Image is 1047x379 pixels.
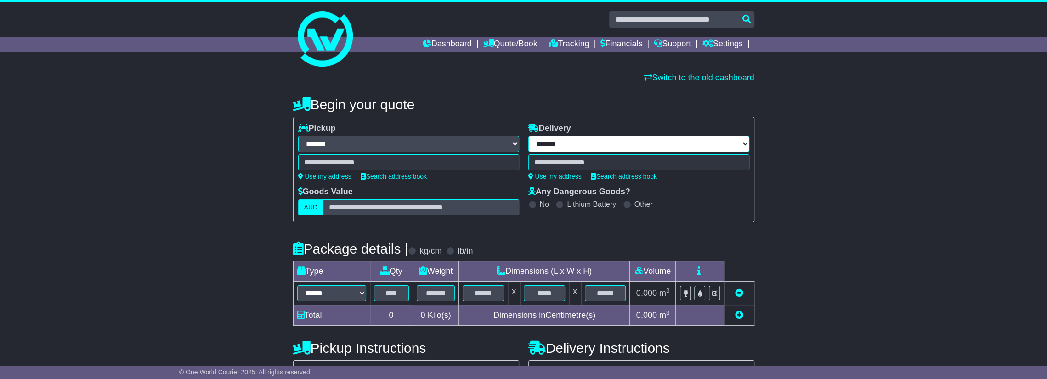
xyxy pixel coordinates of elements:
label: AUD [298,199,324,215]
a: Dashboard [423,37,472,52]
a: Remove this item [735,288,743,298]
label: Other [634,200,653,209]
label: kg/cm [419,246,441,256]
sup: 3 [666,309,670,316]
td: x [569,282,581,305]
td: Volume [630,261,676,282]
td: Dimensions in Centimetre(s) [459,305,630,326]
span: 0 [420,311,425,320]
span: m [659,288,670,298]
a: Use my address [298,173,351,180]
sup: 3 [666,287,670,294]
a: Financials [600,37,642,52]
h4: Package details | [293,241,408,256]
h4: Delivery Instructions [528,340,754,356]
a: Settings [702,37,743,52]
td: x [508,282,520,305]
a: Search address book [361,173,427,180]
label: Pickup [298,124,336,134]
h4: Begin your quote [293,97,754,112]
span: 0.000 [636,288,657,298]
label: Goods Value [298,187,353,197]
a: Use my address [528,173,582,180]
label: lb/in [458,246,473,256]
label: No [540,200,549,209]
label: Any Dangerous Goods? [528,187,630,197]
td: Qty [370,261,413,282]
a: Support [654,37,691,52]
a: Quote/Book [483,37,537,52]
label: Delivery [528,124,571,134]
a: Search address book [591,173,657,180]
a: Switch to the old dashboard [644,73,754,82]
a: Add new item [735,311,743,320]
h4: Pickup Instructions [293,340,519,356]
label: Lithium Battery [567,200,616,209]
td: Dimensions (L x W x H) [459,261,630,282]
td: Weight [413,261,459,282]
td: Kilo(s) [413,305,459,326]
a: Tracking [549,37,589,52]
span: © One World Courier 2025. All rights reserved. [179,368,312,376]
td: 0 [370,305,413,326]
td: Total [293,305,370,326]
td: Type [293,261,370,282]
span: m [659,311,670,320]
span: 0.000 [636,311,657,320]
